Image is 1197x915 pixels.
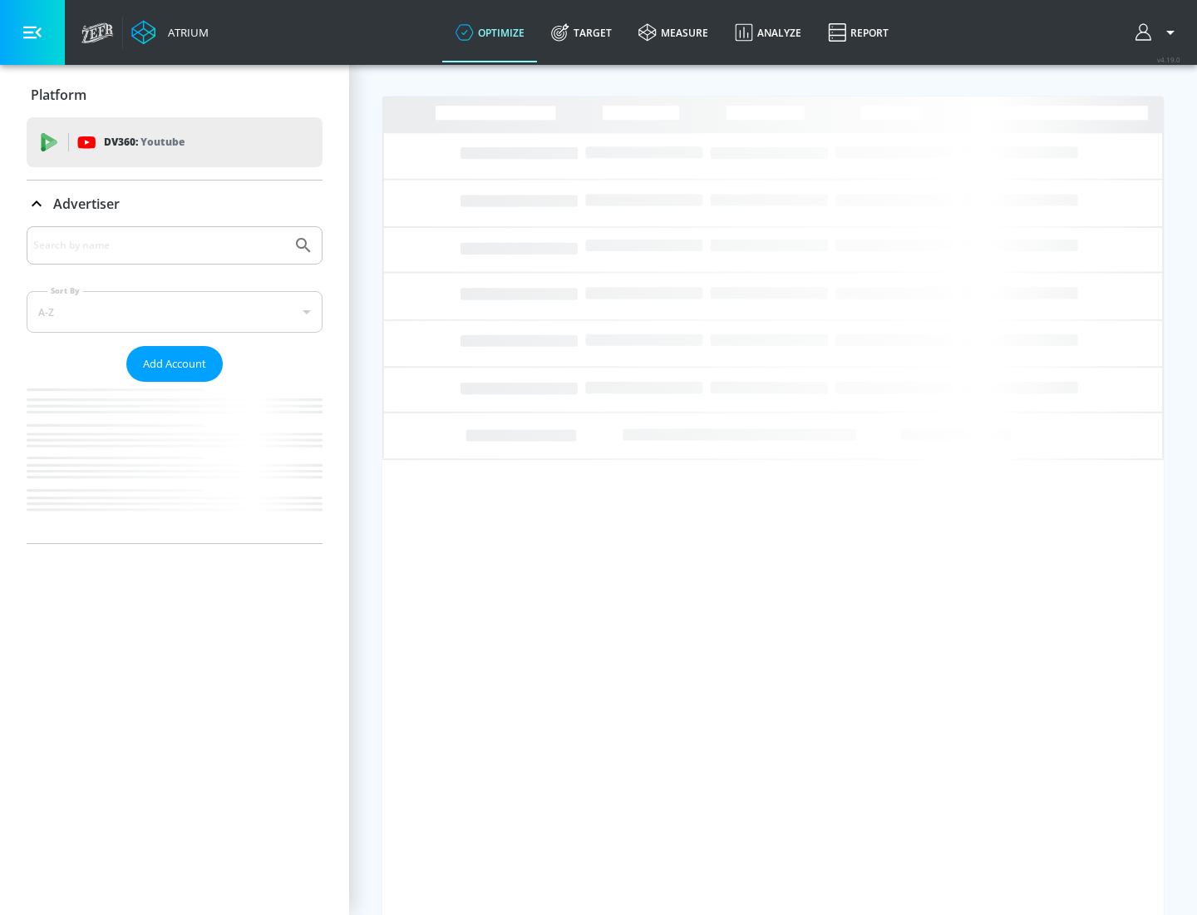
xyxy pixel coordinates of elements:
div: Advertiser [27,226,323,543]
p: DV360: [104,133,185,151]
button: Add Account [126,346,223,382]
a: optimize [442,2,538,62]
nav: list of Advertiser [27,382,323,543]
a: Analyze [722,2,815,62]
p: Advertiser [53,195,120,213]
a: Atrium [131,20,209,45]
label: Sort By [47,285,83,296]
div: A-Z [27,291,323,333]
a: Target [538,2,625,62]
a: Report [815,2,902,62]
div: Platform [27,72,323,118]
p: Platform [31,86,86,104]
div: Atrium [161,25,209,40]
span: Add Account [143,354,206,373]
input: Search by name [33,235,285,256]
a: measure [625,2,722,62]
p: Youtube [140,133,185,151]
div: Advertiser [27,181,323,227]
span: v 4.19.0 [1157,55,1180,64]
div: DV360: Youtube [27,117,323,167]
